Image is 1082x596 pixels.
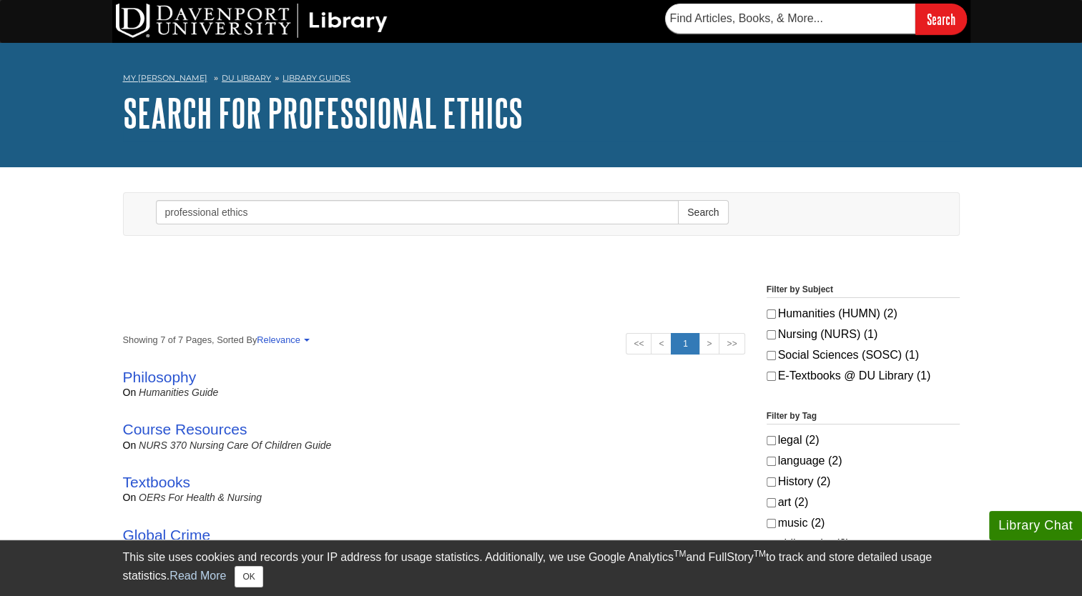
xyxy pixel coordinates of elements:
a: Read More [169,570,226,582]
input: History (2) [767,477,776,487]
label: music (2) [767,515,960,532]
a: Library Guides [282,73,350,83]
input: music (2) [767,519,776,528]
legend: Filter by Subject [767,283,960,298]
label: legal (2) [767,432,960,449]
label: History (2) [767,473,960,490]
a: Global Crime [123,527,211,543]
a: 1 [671,333,699,354]
a: Philosophy [123,369,197,385]
a: Textbooks [123,474,191,490]
label: philosophy (2) [767,535,960,552]
a: << [626,333,651,354]
label: E-Textbooks @ DU Library (1) [767,367,960,384]
a: >> [719,333,744,354]
span: on [123,439,137,451]
a: DU Library [222,73,271,83]
label: Nursing (NURS) (1) [767,326,960,343]
input: Enter Search Words [156,200,679,224]
a: < [651,333,672,354]
div: This site uses cookies and records your IP address for usage statistics. Additionally, we use Goo... [123,549,960,587]
label: Social Sciences (SOSC) (1) [767,347,960,364]
input: Find Articles, Books, & More... [665,4,915,34]
input: Search [915,4,967,34]
label: language (2) [767,452,960,470]
nav: breadcrumb [123,69,960,91]
input: art (2) [767,498,776,507]
input: Humanities (HUMN) (2) [767,309,776,319]
sup: TM [754,549,766,559]
a: Course Resources [123,421,247,437]
ul: Search Pagination [626,333,744,354]
label: Humanities (HUMN) (2) [767,305,960,322]
a: Relevance [257,334,307,345]
input: Nursing (NURS) (1) [767,330,776,339]
strong: Showing 7 of 7 Pages, Sorted By [123,333,745,347]
sup: TM [674,549,686,559]
img: DU Library [116,4,388,38]
span: on [123,387,137,398]
input: Social Sciences (SOSC) (1) [767,351,776,360]
span: on [123,492,137,503]
input: legal (2) [767,436,776,445]
a: Humanities Guide [139,387,218,398]
input: language (2) [767,457,776,466]
button: Search [678,200,728,224]
a: > [699,333,719,354]
h1: Search for professional ethics [123,91,960,134]
input: E-Textbooks @ DU Library (1) [767,372,776,381]
legend: Filter by Tag [767,409,960,424]
label: art (2) [767,494,960,511]
a: NURS 370 Nursing Care of Children Guide [139,439,331,451]
form: Searches DU Library's articles, books, and more [665,4,967,34]
button: Library Chat [989,511,1082,540]
a: OERs for Health & Nursing [139,492,262,503]
button: Close [235,566,262,587]
a: My [PERSON_NAME] [123,72,207,84]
